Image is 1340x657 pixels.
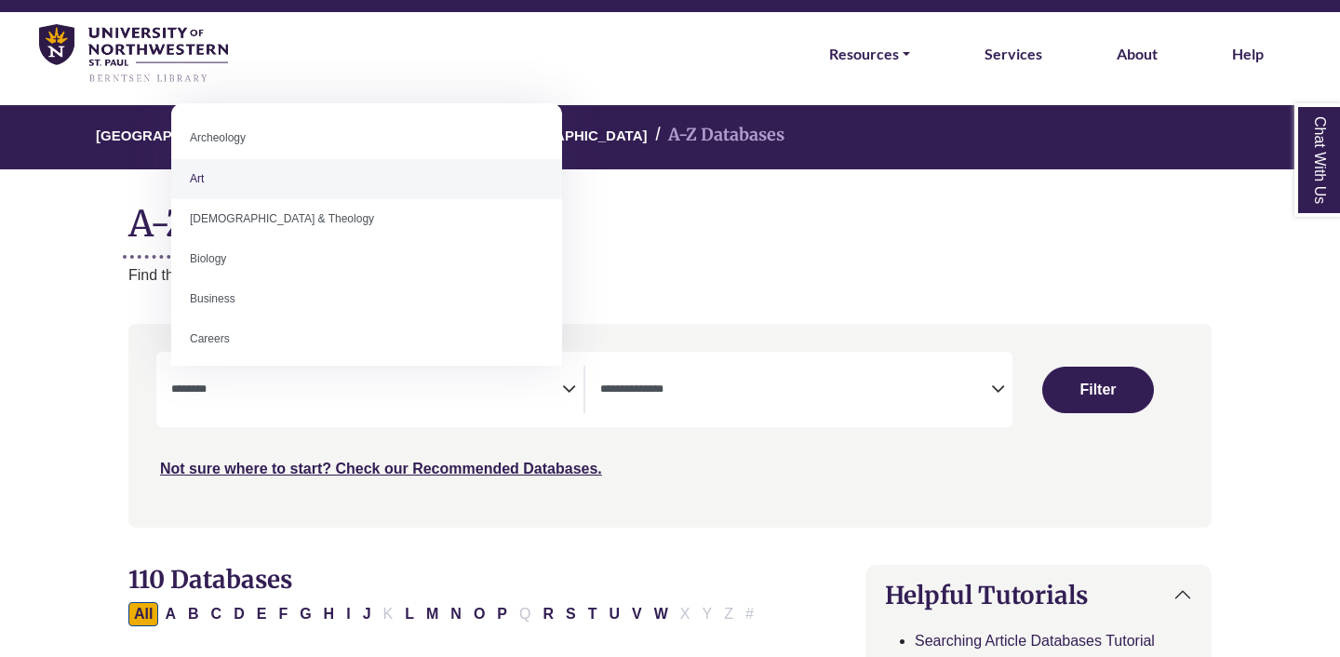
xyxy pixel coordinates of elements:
[648,122,784,149] li: A-Z Databases
[171,159,562,199] li: Art
[171,383,562,398] textarea: Search
[128,188,1212,245] h1: A-Z Databases
[1042,367,1154,413] button: Submit for Search Results
[171,239,562,279] li: Biology
[128,263,1212,288] p: Find the best library databases for your research.
[160,461,602,476] a: Not sure where to start? Check our Recommended Databases.
[39,24,228,85] img: library_home
[600,383,991,398] textarea: Search
[128,602,158,626] button: All
[445,602,467,626] button: Filter Results N
[491,602,513,626] button: Filter Results P
[583,602,603,626] button: Filter Results T
[128,105,1212,169] nav: breadcrumb
[915,633,1155,649] a: Searching Article Databases Tutorial
[159,602,181,626] button: Filter Results A
[866,566,1211,624] button: Helpful Tutorials
[1232,42,1264,66] a: Help
[318,602,341,626] button: Filter Results H
[128,605,761,621] div: Alpha-list to filter by first letter of database name
[251,602,273,626] button: Filter Results E
[128,564,292,595] span: 110 Databases
[128,324,1212,527] nav: Search filters
[626,602,648,626] button: Filter Results V
[182,602,205,626] button: Filter Results B
[171,118,562,158] li: Archeology
[399,602,420,626] button: Filter Results L
[171,199,562,239] li: [DEMOGRAPHIC_DATA] & Theology
[829,42,910,66] a: Resources
[603,602,625,626] button: Filter Results U
[206,602,228,626] button: Filter Results C
[537,602,559,626] button: Filter Results R
[96,125,362,143] a: [GEOGRAPHIC_DATA][PERSON_NAME]
[341,602,355,626] button: Filter Results I
[985,42,1042,66] a: Services
[273,602,293,626] button: Filter Results F
[421,602,444,626] button: Filter Results M
[171,279,562,319] li: Business
[649,602,674,626] button: Filter Results W
[228,602,250,626] button: Filter Results D
[1117,42,1158,66] a: About
[468,602,490,626] button: Filter Results O
[357,602,377,626] button: Filter Results J
[171,319,562,359] li: Careers
[560,602,582,626] button: Filter Results S
[294,602,316,626] button: Filter Results G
